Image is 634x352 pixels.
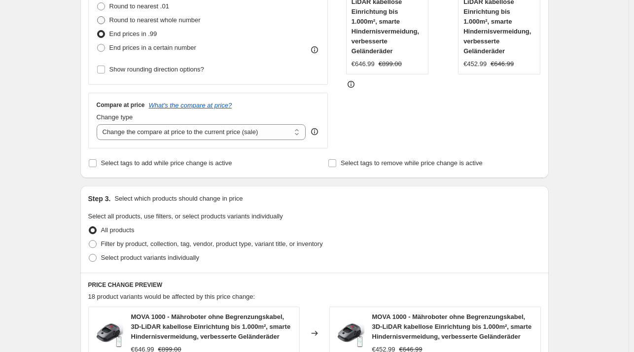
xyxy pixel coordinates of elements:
div: €452.99 [463,59,487,69]
p: Select which products should change in price [114,194,243,204]
span: Select all products, use filters, or select products variants individually [88,212,283,220]
h3: Compare at price [97,101,145,109]
span: Round to nearest whole number [109,16,201,24]
h6: PRICE CHANGE PREVIEW [88,281,541,289]
span: MOVA 1000 - Mähroboter ohne Begrenzungskabel, 3D-LiDAR kabellose Einrichtung bis 1.000m², smarte ... [131,313,291,340]
span: Select product variants individually [101,254,199,261]
h2: Step 3. [88,194,111,204]
div: help [310,127,319,137]
span: Change type [97,113,133,121]
span: End prices in .99 [109,30,157,37]
span: MOVA 1000 - Mähroboter ohne Begrenzungskabel, 3D-LiDAR kabellose Einrichtung bis 1.000m², smarte ... [372,313,532,340]
strike: €646.99 [491,59,514,69]
span: All products [101,226,135,234]
div: €646.99 [352,59,375,69]
span: Show rounding direction options? [109,66,204,73]
span: Select tags to add while price change is active [101,159,232,167]
span: 18 product variants would be affected by this price change: [88,293,255,300]
img: 712rin05asL_80x.jpg [335,318,364,348]
img: 712rin05asL_80x.jpg [94,318,123,348]
strike: €899.00 [379,59,402,69]
span: End prices in a certain number [109,44,196,51]
button: What's the compare at price? [149,102,232,109]
span: Round to nearest .01 [109,2,169,10]
span: Filter by product, collection, tag, vendor, product type, variant title, or inventory [101,240,323,247]
span: Select tags to remove while price change is active [341,159,483,167]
